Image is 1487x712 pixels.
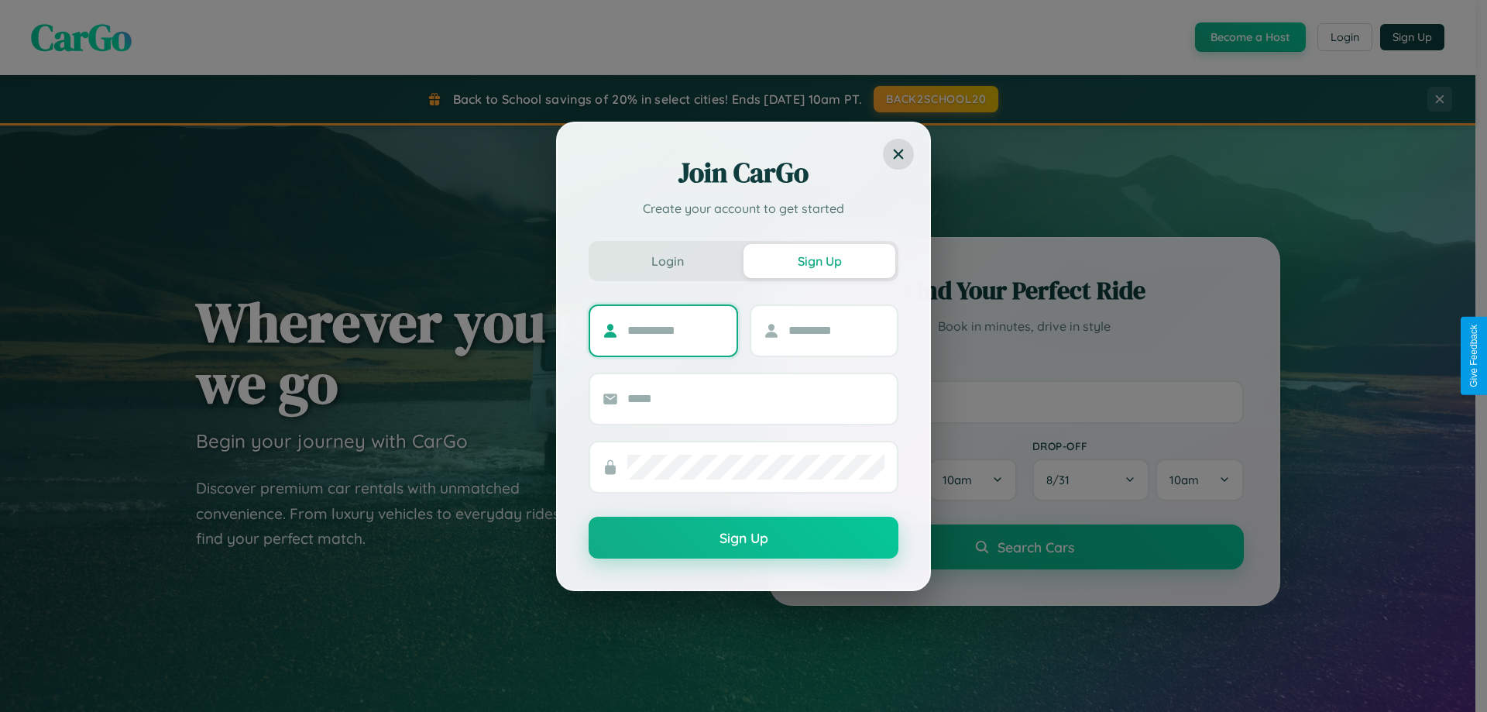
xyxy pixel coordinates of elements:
[743,244,895,278] button: Sign Up
[589,154,898,191] h2: Join CarGo
[589,199,898,218] p: Create your account to get started
[1468,325,1479,387] div: Give Feedback
[589,517,898,559] button: Sign Up
[592,244,743,278] button: Login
